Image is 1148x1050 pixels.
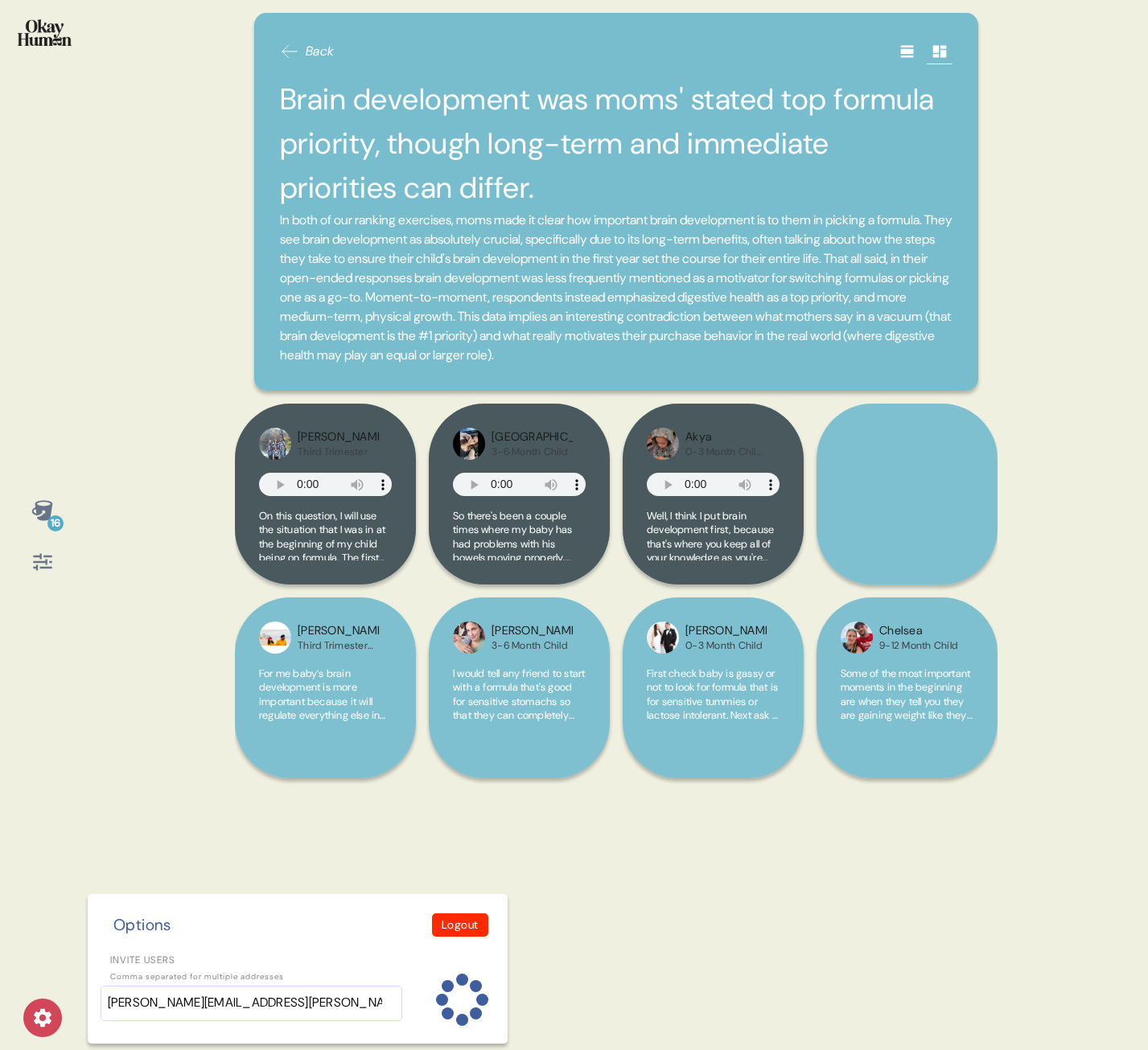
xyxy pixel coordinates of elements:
div: 0-3 Month Child [685,639,767,652]
img: profilepic_30641819395432435.jpg [647,621,679,654]
div: 3-6 Month Child [492,639,573,652]
img: profilepic_30409888301990108.jpg [453,621,485,654]
img: profilepic_25165664476355902.jpg [259,621,291,654]
h2: Brain development was moms' stated top formula priority, though long-term and immediate prioritie... [280,77,953,211]
div: [GEOGRAPHIC_DATA] [492,429,573,446]
div: Chelsea [879,622,957,640]
img: profilepic_24065768239753848.jpg [259,428,291,460]
span: In both of our ranking exercises, moms made it clear how important brain development is to them i... [280,211,953,365]
span: Back [306,42,335,61]
span: On this question, I will use the situation that I was in at the beginning of my child being on fo... [259,509,392,904]
div: [PERSON_NAME] [298,622,379,640]
div: 16 [47,515,64,531]
input: email@example.com [101,986,402,1021]
img: okayhuman.3b1b6348.png [18,19,72,46]
div: 9-12 Month Child [879,639,957,652]
div: [PERSON_NAME] [492,622,573,640]
img: profilepic_30688563024091082.jpg [841,621,873,654]
div: 0-3 Month Child [CDABE] [685,445,767,458]
p: Logout [442,917,479,933]
div: Akya [685,429,767,446]
span: First check baby is gassy or not to look for formula that is for sensitive tummies or lactose int... [647,667,780,878]
span: Some of the most important moments in the beginning are when they tell you they are gaining weigh... [841,667,973,850]
span: I would tell any friend to start with a formula that's good for sensitive stomachs so that they c... [453,667,585,934]
div: 3-6 Month Child [492,445,573,458]
span: So there's been a couple times where my baby has had problems with his bowels moving properly. Th... [453,509,584,889]
p: Comma separated for multiple addresses [101,970,495,982]
img: profilepic_23892851000377781.jpg [647,428,679,460]
span: Well, I think I put brain development first, because that's where you keep all of your knowledge ... [647,509,777,861]
img: profilepic_10002627043168430.jpg [453,428,485,460]
div: Options [107,913,178,937]
div: [PERSON_NAME] [685,622,767,640]
label: Invite users [101,953,495,967]
div: [PERSON_NAME] [298,429,379,446]
div: Third Trimester [298,445,379,458]
div: Third Trimester [C D B A E] [298,639,379,652]
span: For me baby’s brain development is more important because it will regulate everything else in the... [259,667,392,948]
